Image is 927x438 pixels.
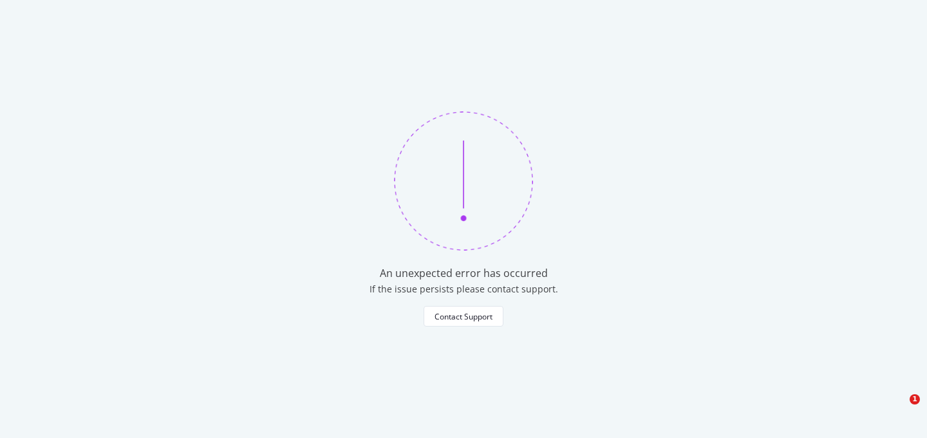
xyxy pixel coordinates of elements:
[424,306,503,327] button: Contact Support
[370,283,558,296] div: If the issue persists please contact support.
[910,394,920,405] span: 1
[883,394,914,425] iframe: Intercom live chat
[435,311,492,322] div: Contact Support
[394,111,533,251] img: 370bne1z.png
[380,266,548,281] div: An unexpected error has occurred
